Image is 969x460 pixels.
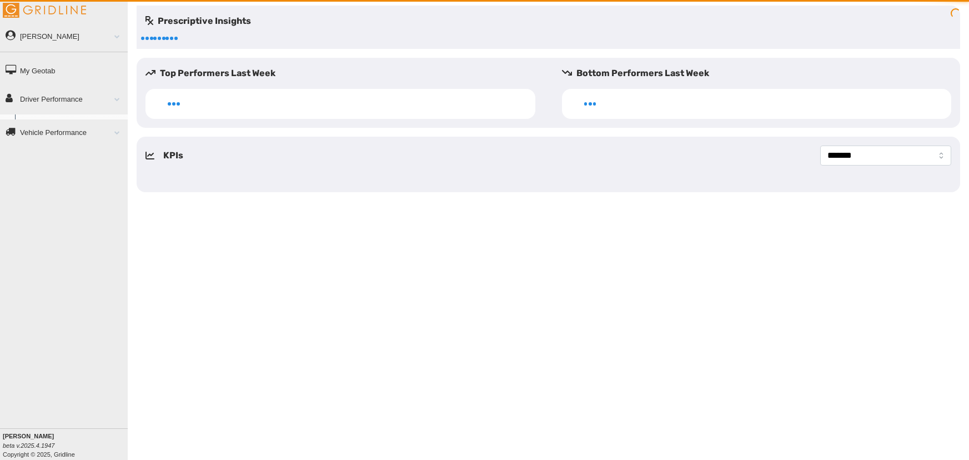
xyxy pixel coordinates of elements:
h5: KPIs [163,149,183,162]
h5: Top Performers Last Week [145,67,544,80]
i: beta v.2025.4.1947 [3,442,54,449]
h5: Bottom Performers Last Week [562,67,961,80]
h5: Prescriptive Insights [145,14,251,28]
b: [PERSON_NAME] [3,433,54,439]
a: Dashboard [20,114,128,134]
div: Copyright © 2025, Gridline [3,432,128,459]
img: Gridline [3,3,86,18]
